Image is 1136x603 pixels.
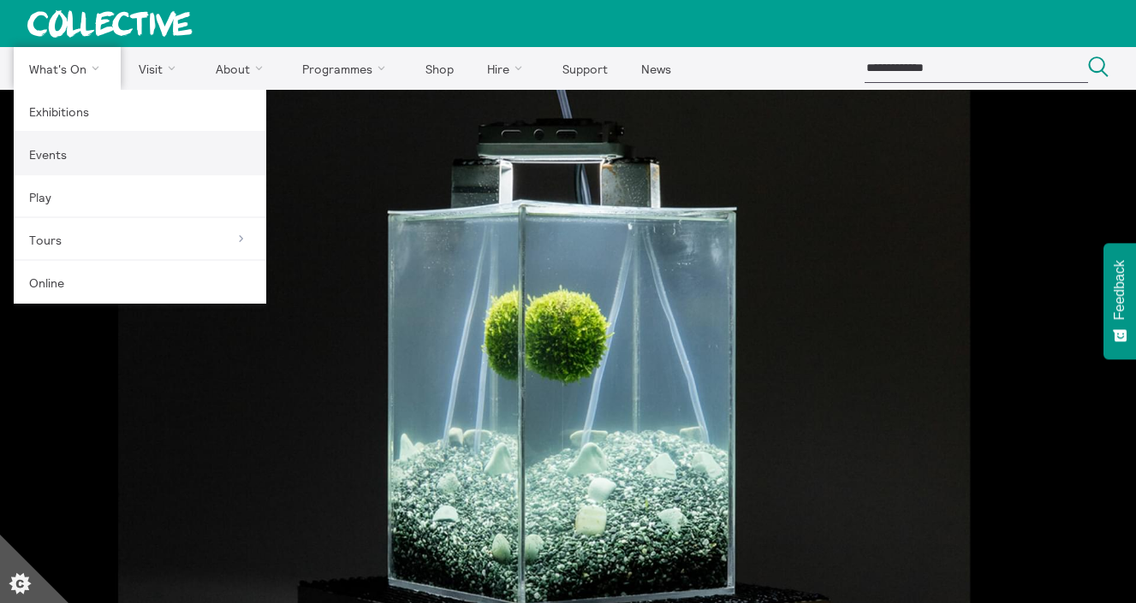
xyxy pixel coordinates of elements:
a: Exhibitions [14,90,266,133]
a: News [626,47,686,90]
a: What's On [14,47,121,90]
a: Tours [14,218,266,261]
a: Visit [124,47,198,90]
a: About [200,47,284,90]
a: Hire [473,47,544,90]
a: Programmes [288,47,407,90]
a: Shop [410,47,468,90]
button: Feedback - Show survey [1103,243,1136,359]
a: Support [547,47,622,90]
a: Play [14,175,266,218]
a: Events [14,133,266,175]
span: Feedback [1112,260,1127,320]
a: Online [14,261,266,304]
